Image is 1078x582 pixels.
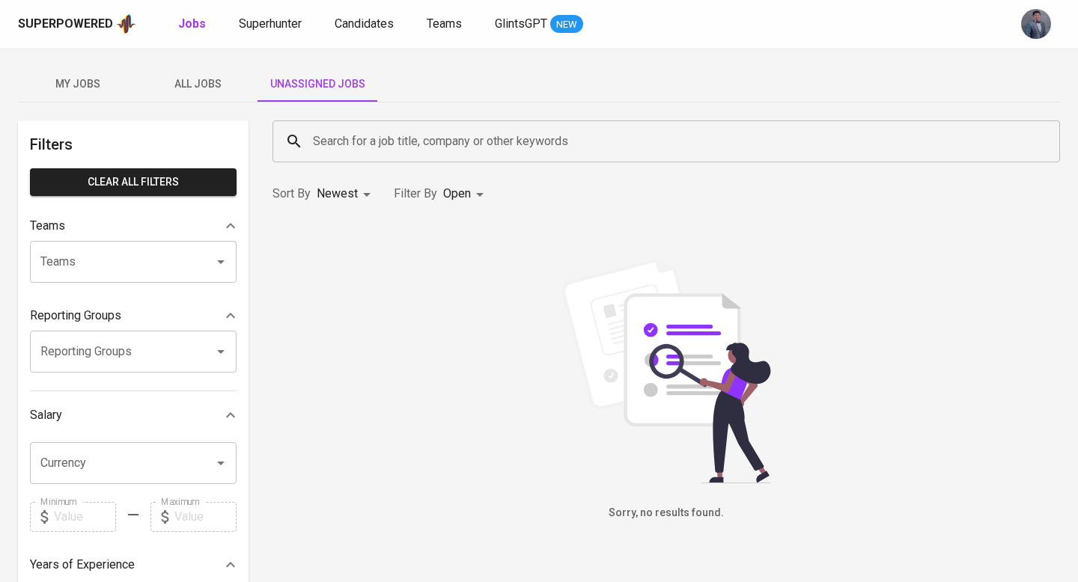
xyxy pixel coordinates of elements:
div: Open [443,180,489,208]
p: Newest [317,185,358,203]
span: Candidates [335,16,394,31]
a: Candidates [335,15,397,34]
img: app logo [116,13,136,35]
p: Filter By [394,185,437,203]
button: Open [210,251,231,272]
div: Salary [30,400,237,430]
button: Open [210,341,231,362]
a: GlintsGPT NEW [495,15,583,34]
h6: Sorry, no results found. [272,505,1060,521]
span: NEW [550,17,583,32]
a: Superpoweredapp logo [18,13,136,35]
div: Newest [317,180,376,208]
div: Reporting Groups [30,301,237,331]
button: Open [210,453,231,474]
input: Value [54,502,116,532]
span: Clear All filters [42,173,225,192]
span: Superhunter [239,16,302,31]
a: Teams [427,15,465,34]
img: jhon@glints.com [1021,9,1051,39]
p: Reporting Groups [30,307,121,325]
h6: Filters [30,132,237,156]
button: Clear All filters [30,168,237,196]
img: file_searching.svg [554,259,779,483]
a: Jobs [178,15,209,34]
span: Teams [427,16,462,31]
p: Teams [30,217,65,235]
div: Years of Experience [30,550,237,580]
p: Salary [30,406,62,424]
div: Teams [30,211,237,241]
span: GlintsGPT [495,16,547,31]
span: All Jobs [147,75,249,94]
p: Sort By [272,185,311,203]
b: Jobs [178,16,206,31]
p: Years of Experience [30,556,135,574]
span: My Jobs [27,75,129,94]
a: Superhunter [239,15,305,34]
div: Superpowered [18,16,113,33]
span: Open [443,186,471,200]
span: Unassigned Jobs [267,75,368,94]
input: Value [174,502,237,532]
